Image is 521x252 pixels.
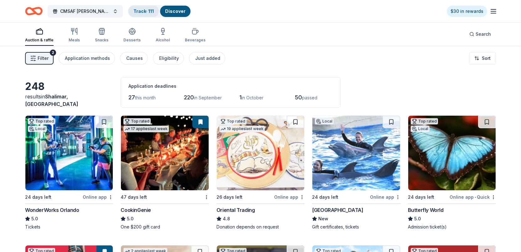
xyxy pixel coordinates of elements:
[370,193,400,201] div: Online app
[312,115,400,230] a: Image for Gulf World Marine ParkLocal24 days leftOnline app[GEOGRAPHIC_DATA]NewGift certificates,...
[408,193,434,201] div: 24 days left
[128,94,135,101] span: 27
[25,116,113,190] img: Image for WonderWorks Orlando
[83,193,113,201] div: Online app
[25,193,51,201] div: 24 days left
[153,52,184,65] button: Eligibility
[128,5,191,18] button: Track· 111Discover
[408,206,444,214] div: Butterfly World
[411,126,430,132] div: Local
[25,224,113,230] div: Tickets
[123,38,141,43] div: Desserts
[50,50,56,56] div: 2
[120,52,148,65] button: Causes
[69,25,80,46] button: Meals
[121,206,151,214] div: CookinGenie
[216,224,305,230] div: Donation depends on request
[159,55,179,62] div: Eligibility
[274,193,305,201] div: Online app
[315,118,334,124] div: Local
[219,126,265,132] div: 19 applies last week
[133,8,154,14] a: Track· 111
[28,118,55,124] div: Top rated
[312,224,400,230] div: Gift certificates, tickets
[216,193,242,201] div: 26 days left
[95,25,108,46] button: Snacks
[121,193,147,201] div: 47 days left
[242,95,263,100] span: in October
[312,206,363,214] div: [GEOGRAPHIC_DATA]
[312,193,338,201] div: 24 days left
[185,38,206,43] div: Beverages
[59,52,115,65] button: Application methods
[408,116,496,190] img: Image for Butterfly World
[223,215,230,223] span: 4.8
[25,80,113,93] div: 248
[25,93,78,107] span: in
[31,215,38,223] span: 5.0
[25,38,54,43] div: Auction & raffle
[25,93,113,108] div: results
[195,55,220,62] div: Just added
[482,55,491,62] span: Sort
[184,94,194,101] span: 220
[60,8,110,15] span: CMSAF [PERSON_NAME] Memorial Run
[156,38,170,43] div: Alcohol
[25,25,54,46] button: Auction & raffle
[450,193,496,201] div: Online app Quick
[121,115,209,230] a: Image for CookinGenieTop rated17 applieslast week47 days leftCookinGenie5.0One $200 gift card
[156,25,170,46] button: Alcohol
[165,8,185,14] a: Discover
[194,95,222,100] span: in September
[121,116,208,190] img: Image for CookinGenie
[408,115,496,230] a: Image for Butterfly WorldTop ratedLocal24 days leftOnline app•QuickButterfly World5.0Admission ti...
[216,115,305,230] a: Image for Oriental TradingTop rated19 applieslast week26 days leftOnline appOriental Trading4.8Do...
[411,118,438,124] div: Top rated
[123,126,169,132] div: 17 applies last week
[38,55,49,62] span: Filter
[123,25,141,46] button: Desserts
[95,38,108,43] div: Snacks
[25,206,79,214] div: WonderWorks Orlando
[189,52,225,65] button: Just added
[476,30,491,38] span: Search
[408,224,496,230] div: Admission ticket(s)
[469,52,496,65] button: Sort
[65,55,110,62] div: Application methods
[128,82,333,90] div: Application deadlines
[464,28,496,40] button: Search
[126,55,143,62] div: Causes
[25,115,113,230] a: Image for WonderWorks OrlandoTop ratedLocal24 days leftOnline appWonderWorks Orlando5.0Tickets
[123,118,151,124] div: Top rated
[25,93,78,107] span: Shalimar, [GEOGRAPHIC_DATA]
[302,95,317,100] span: passed
[295,94,302,101] span: 50
[28,126,47,132] div: Local
[414,215,421,223] span: 5.0
[185,25,206,46] button: Beverages
[217,116,304,190] img: Image for Oriental Trading
[239,94,242,101] span: 1
[447,6,487,17] a: $30 in rewards
[216,206,255,214] div: Oriental Trading
[127,215,133,223] span: 5.0
[25,52,54,65] button: Filter2
[25,4,43,18] a: Home
[312,116,400,190] img: Image for Gulf World Marine Park
[121,224,209,230] div: One $200 gift card
[318,215,328,223] span: New
[48,5,123,18] button: CMSAF [PERSON_NAME] Memorial Run
[135,95,156,100] span: this month
[475,195,476,200] span: •
[69,38,80,43] div: Meals
[219,118,247,124] div: Top rated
